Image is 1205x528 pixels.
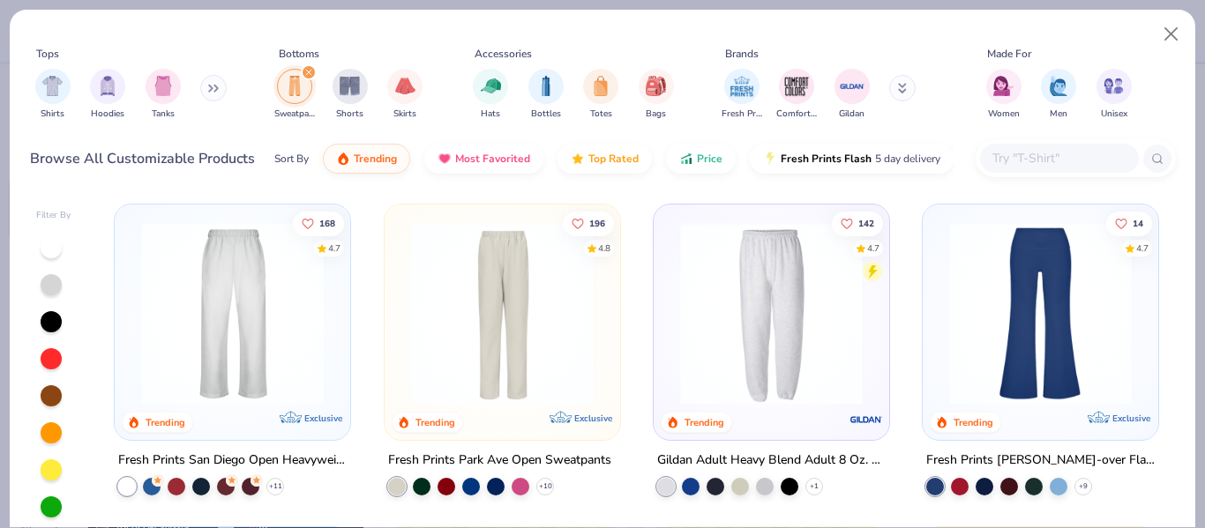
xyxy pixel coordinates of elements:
img: Hoodies Image [98,76,117,96]
span: Fresh Prints [722,108,762,121]
img: Shirts Image [42,76,63,96]
img: Shorts Image [340,76,360,96]
div: filter for Comfort Colors [776,69,817,121]
span: Men [1050,108,1067,121]
div: filter for Men [1041,69,1076,121]
img: Bottles Image [536,76,556,96]
div: filter for Shorts [333,69,368,121]
img: TopRated.gif [571,152,585,166]
div: Bottoms [279,46,319,62]
button: Like [832,211,883,235]
img: most_fav.gif [438,152,452,166]
span: 168 [319,219,335,227]
img: c944d931-fb25-49bb-ae8c-568f6273e60a [602,222,803,405]
div: Brands [725,46,759,62]
span: 5 day delivery [875,149,940,169]
span: + 9 [1079,481,1088,492]
img: 13b9c606-79b1-4059-b439-68fabb1693f9 [671,222,872,405]
span: 196 [588,219,604,227]
span: Skirts [393,108,416,121]
span: + 10 [538,481,551,492]
span: Women [988,108,1020,121]
span: Tanks [152,108,175,121]
img: Sweatpants Image [285,76,304,96]
img: 0ed6d0be-3a42-4fd2-9b2a-c5ffc757fdcf [402,222,602,405]
div: Filter By [36,209,71,222]
span: Sweatpants [274,108,315,121]
span: Comfort Colors [776,108,817,121]
div: filter for Totes [583,69,618,121]
span: Gildan [839,108,864,121]
img: Unisex Image [1104,76,1124,96]
span: Bottles [531,108,561,121]
div: filter for Sweatpants [274,69,315,121]
button: Price [666,144,736,174]
span: Unisex [1101,108,1127,121]
div: filter for Unisex [1096,69,1132,121]
img: Gildan logo [849,402,884,437]
button: Close [1155,18,1188,51]
button: filter button [146,69,181,121]
div: 4.7 [328,242,341,255]
img: Comfort Colors Image [783,73,810,100]
button: filter button [1096,69,1132,121]
span: Exclusive [574,413,612,424]
img: f981a934-f33f-4490-a3ad-477cd5e6773b [940,222,1141,405]
img: flash.gif [763,152,777,166]
span: 142 [858,219,874,227]
img: Women Image [993,76,1014,96]
button: filter button [528,69,564,121]
div: filter for Women [986,69,1022,121]
span: Totes [590,108,612,121]
button: filter button [333,69,368,121]
img: Totes Image [591,76,610,96]
span: Hoodies [91,108,124,121]
button: filter button [90,69,125,121]
div: Browse All Customizable Products [30,148,255,169]
span: Shorts [336,108,363,121]
button: filter button [387,69,423,121]
button: Trending [323,144,410,174]
div: Made For [987,46,1031,62]
div: filter for Tanks [146,69,181,121]
span: + 1 [810,481,819,492]
div: Fresh Prints San Diego Open Heavyweight Sweatpants [118,450,347,472]
button: filter button [583,69,618,121]
span: Most Favorited [455,152,530,166]
img: Fresh Prints Image [729,73,755,100]
div: 4.7 [1136,242,1149,255]
img: Men Image [1049,76,1068,96]
button: filter button [639,69,674,121]
img: Bags Image [646,76,665,96]
img: Gildan Image [839,73,865,100]
img: Skirts Image [395,76,415,96]
div: filter for Skirts [387,69,423,121]
span: Top Rated [588,152,639,166]
button: Top Rated [558,144,652,174]
span: Shirts [41,108,64,121]
img: Hats Image [481,76,501,96]
input: Try "T-Shirt" [991,148,1126,168]
span: Trending [354,152,397,166]
button: filter button [722,69,762,121]
button: filter button [776,69,817,121]
img: bdcdfa26-1369-44b7-83e8-024d99246d52 [872,222,1072,405]
div: filter for Fresh Prints [722,69,762,121]
button: Most Favorited [424,144,543,174]
span: Price [697,152,722,166]
span: Fresh Prints Flash [781,152,872,166]
span: Bags [646,108,666,121]
div: Accessories [475,46,532,62]
div: filter for Bags [639,69,674,121]
button: Like [562,211,613,235]
div: Tops [36,46,59,62]
button: filter button [986,69,1022,121]
div: filter for Bottles [528,69,564,121]
div: Gildan Adult Heavy Blend Adult 8 Oz. 50/50 Sweatpants [657,450,886,472]
div: Fresh Prints [PERSON_NAME]-over Flared Pants [926,450,1155,472]
button: Fresh Prints Flash5 day delivery [750,144,954,174]
button: Like [293,211,344,235]
span: Exclusive [305,413,343,424]
img: trending.gif [336,152,350,166]
button: filter button [835,69,870,121]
